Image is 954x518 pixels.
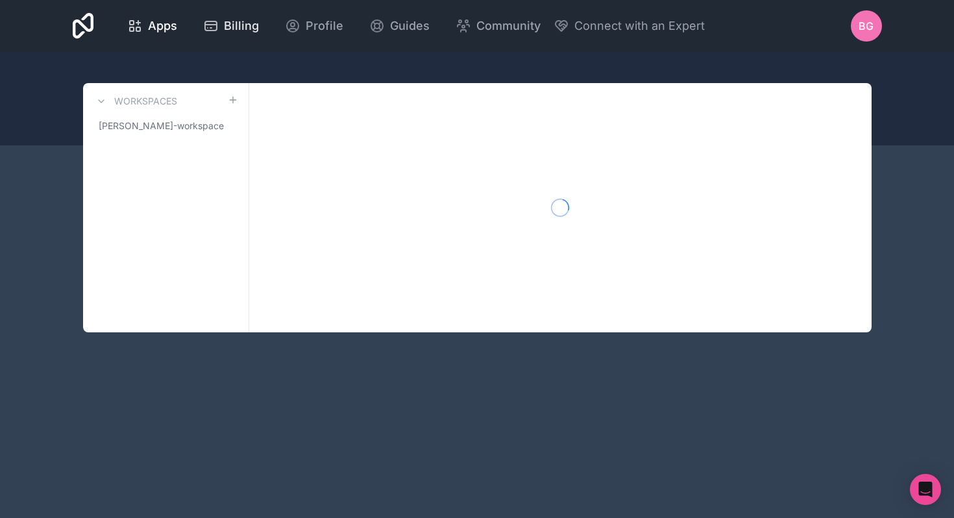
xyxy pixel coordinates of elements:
[99,119,224,132] span: [PERSON_NAME]-workspace
[275,12,354,40] a: Profile
[117,12,188,40] a: Apps
[93,93,177,109] a: Workspaces
[445,12,551,40] a: Community
[193,12,269,40] a: Billing
[359,12,440,40] a: Guides
[910,474,941,505] div: Open Intercom Messenger
[554,17,705,35] button: Connect with an Expert
[390,17,430,35] span: Guides
[476,17,541,35] span: Community
[114,95,177,108] h3: Workspaces
[148,17,177,35] span: Apps
[224,17,259,35] span: Billing
[306,17,343,35] span: Profile
[859,18,874,34] span: BG
[574,17,705,35] span: Connect with an Expert
[93,114,238,138] a: [PERSON_NAME]-workspace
